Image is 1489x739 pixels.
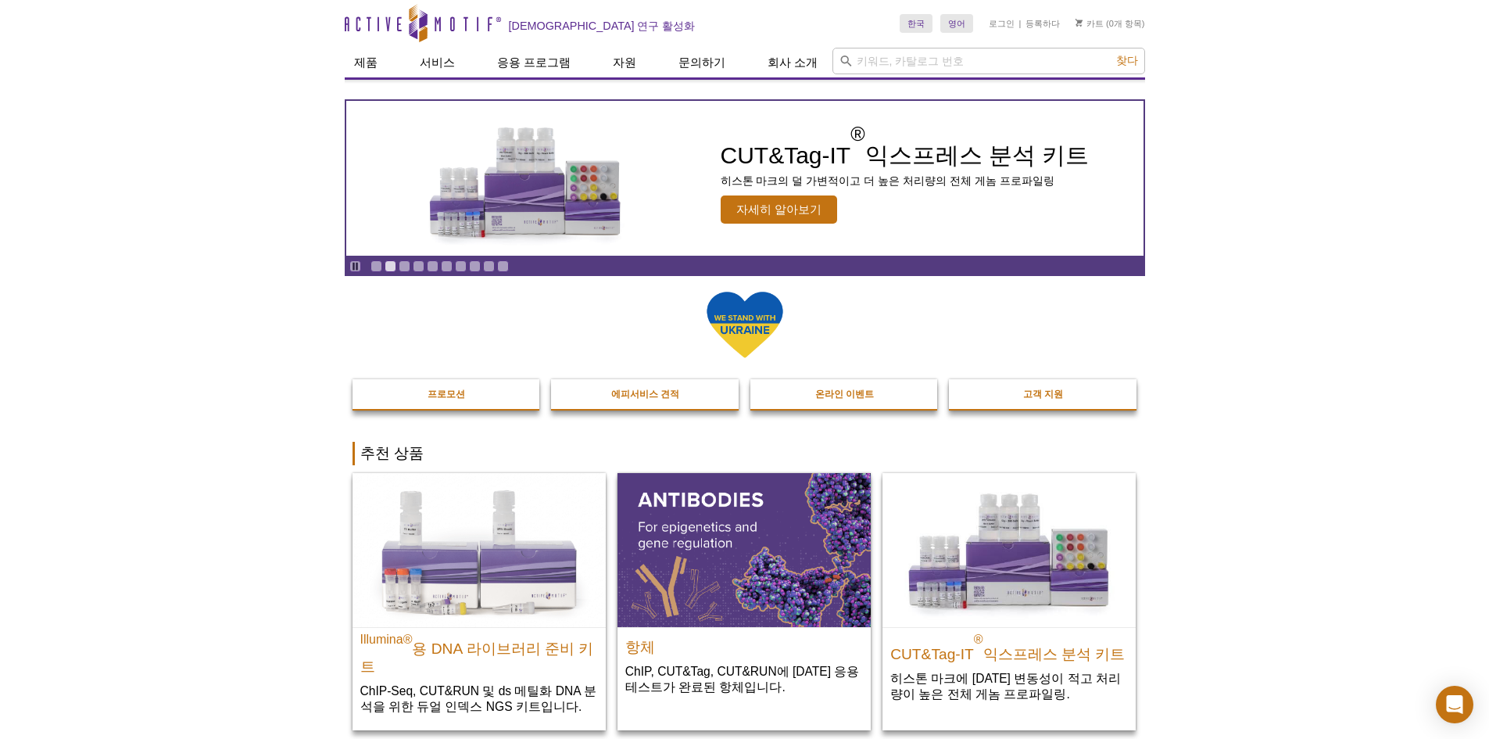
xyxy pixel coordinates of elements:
[1086,19,1104,28] font: 카트
[396,92,654,264] img: CUT&Tag-IT 익스프레스 분석 키트
[890,646,974,662] font: CUT&Tag-IT
[353,473,606,626] img: Illumina용 DNA 라이브러리 준비 키트
[989,18,1015,29] a: 로그인
[882,473,1136,717] a: CUT&Tag-IT® 익스프레스 분석 키트 CUT&Tag-IT®익스프레스 분석 키트 히스톤 마크에 [DATE] 변동성이 적고 처리량이 높은 전체 게놈 프로파일링.
[420,56,455,69] font: 서비스
[410,48,464,77] a: 서비스
[721,174,1054,187] font: 히스톤 마크의 덜 가변적이고 더 높은 처리량의 전체 게놈 프로파일링
[349,260,361,272] a: 자동 재생 전환
[1025,18,1060,29] a: 등록하다
[736,203,821,216] font: 자세히 알아보기
[360,684,597,713] font: ChIP-Seq, CUT&RUN 및 ds 메틸화 DNA 분석을 위한 듀얼 인덱스 NGS 키트입니다.
[1023,389,1063,400] font: 고객 지원
[832,48,1145,74] input: 키워드, 카탈로그 번호
[1076,18,1104,29] a: 카트
[907,19,925,28] font: 한국
[497,56,571,69] font: 응용 프로그램
[750,379,940,409] a: 온라인 이벤트
[346,101,1144,256] a: CUT&Tag-IT 익스프레스 분석 키트 CUT&Tag-IT®익스프레스 분석 키트 히스톤 마크의 덜 가변적이고 더 높은 처리량의 전체 게놈 프로파일링 자세히 알아보기
[617,473,871,626] img: 모든 항체
[428,389,465,400] font: 프로모션
[613,56,636,69] font: 자원
[625,665,860,694] font: ChIP, CUT&Tag, CUT&RUN에 [DATE] 응용 테스트가 완료된 항체입니다.
[758,48,827,77] a: 회사 소개
[617,473,871,710] a: 모든 항체 항체 ChIP, CUT&Tag, CUT&RUN에 [DATE] 응용 테스트가 완료된 항체입니다.
[948,19,965,28] font: 영어
[669,48,735,77] a: 문의하기
[603,48,646,77] a: 자원
[989,19,1015,28] font: 로그인
[551,379,740,409] a: 에피서비스 견적
[1076,19,1083,27] img: 장바구니
[815,389,874,400] font: 온라인 이벤트
[354,56,378,69] font: 제품
[882,473,1136,626] img: CUT&Tag-IT® 익스프레스 분석 키트
[706,290,784,360] img: 우리는 우크라이나와 함께합니다
[1106,19,1145,28] font: (0개 항목)
[949,379,1138,409] a: 고객 지원
[346,101,1144,256] article: CUT&Tag-IT 익스프레스 분석 키트
[1019,19,1022,28] font: |
[678,56,725,69] font: 문의하기
[353,473,606,730] a: Illumina용 DNA 라이브러리 준비 키트 Illumina®용 DNA 라이브러리 준비 키트 ChIP-Seq, CUT&RUN 및 ds 메틸화 DNA 분석을 위한 듀얼 인덱스...
[974,633,983,646] font: ®
[625,639,655,655] font: 항체
[890,672,1121,701] font: 히스톤 마크에 [DATE] 변동성이 적고 처리량이 높은 전체 게놈 프로파일링.
[360,640,594,675] font: 용 DNA 라이브러리 준비 키트
[768,56,818,69] font: 회사 소개
[360,633,413,646] font: Illumina®
[611,389,679,400] font: 에피서비스 견적
[865,142,1090,168] font: 익스프레스 분석 키트
[488,48,580,77] a: 응용 프로그램
[345,48,387,77] a: 제품
[1116,54,1138,66] font: 찾다
[1436,686,1473,723] div: Open Intercom Messenger
[353,379,542,409] a: 프로모션
[1025,19,1060,28] font: 등록하다
[850,122,864,144] font: ®
[509,20,696,32] font: [DEMOGRAPHIC_DATA] 연구 활성화
[360,445,424,461] font: 추천 상품
[721,142,851,168] font: CUT&Tag-IT
[1111,53,1143,69] button: 찾다
[983,646,1126,662] font: 익스프레스 분석 키트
